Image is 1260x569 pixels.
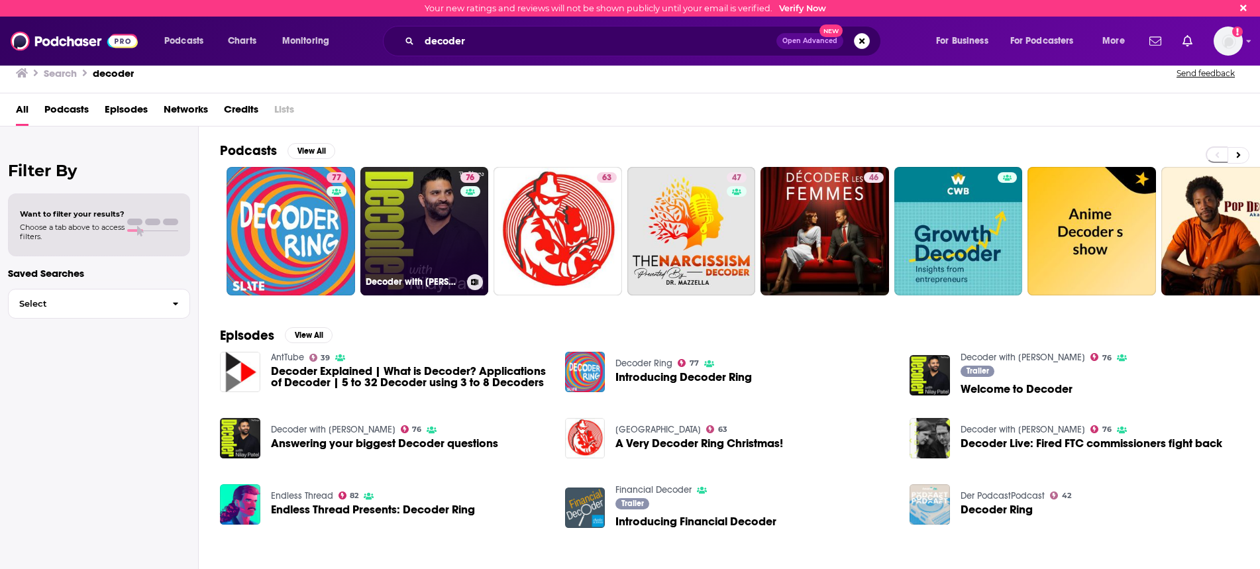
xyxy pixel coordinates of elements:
[782,38,837,44] span: Open Advanced
[1214,26,1243,56] img: User Profile
[425,3,826,13] div: Your new ratings and reviews will not be shown publicly until your email is verified.
[419,30,776,52] input: Search podcasts, credits, & more...
[864,172,884,183] a: 46
[44,67,77,79] h3: Search
[961,384,1073,395] a: Welcome to Decoder
[332,172,341,185] span: 77
[220,327,333,344] a: EpisodesView All
[678,359,699,367] a: 77
[220,484,260,525] img: Endless Thread Presents: Decoder Ring
[274,99,294,126] span: Lists
[1090,425,1112,433] a: 76
[366,276,462,287] h3: Decoder with [PERSON_NAME]
[327,172,346,183] a: 77
[271,504,475,515] a: Endless Thread Presents: Decoder Ring
[282,32,329,50] span: Monitoring
[460,172,480,183] a: 76
[627,167,756,295] a: 47
[615,372,752,383] a: Introducing Decoder Ring
[271,366,549,388] a: Decoder Explained | What is Decoder? Applications of Decoder | 5 to 32 Decoder using 3 to 8 Decoders
[8,289,190,319] button: Select
[360,167,489,295] a: 76Decoder with [PERSON_NAME]
[224,99,258,126] a: Credits
[1102,355,1112,361] span: 76
[1062,493,1071,499] span: 42
[1050,491,1071,499] a: 42
[967,367,989,375] span: Trailer
[961,438,1222,449] a: Decoder Live: Fired FTC commissioners fight back
[732,172,741,185] span: 47
[910,484,950,525] img: Decoder Ring
[11,28,138,54] img: Podchaser - Follow, Share and Rate Podcasts
[93,67,134,79] h3: decoder
[220,142,277,159] h2: Podcasts
[220,418,260,458] img: Answering your biggest Decoder questions
[220,142,335,159] a: PodcastsView All
[910,418,950,458] img: Decoder Live: Fired FTC commissioners fight back
[779,3,826,13] a: Verify Now
[927,30,1005,52] button: open menu
[615,484,692,495] a: Financial Decoder
[1144,30,1167,52] a: Show notifications dropdown
[8,161,190,180] h2: Filter By
[718,427,727,433] span: 63
[1090,353,1112,361] a: 76
[602,172,611,185] span: 63
[321,355,330,361] span: 39
[105,99,148,126] span: Episodes
[761,167,889,295] a: 46
[271,352,304,363] a: AntTube
[597,172,617,183] a: 63
[910,355,950,395] img: Welcome to Decoder
[615,358,672,369] a: Decoder Ring
[285,327,333,343] button: View All
[1002,30,1093,52] button: open menu
[1093,30,1141,52] button: open menu
[936,32,988,50] span: For Business
[273,30,346,52] button: open menu
[727,172,747,183] a: 47
[615,516,776,527] a: Introducing Financial Decoder
[271,438,498,449] a: Answering your biggest Decoder questions
[164,99,208,126] span: Networks
[9,299,162,308] span: Select
[1177,30,1198,52] a: Show notifications dropdown
[615,438,783,449] a: A Very Decoder Ring Christmas!
[565,352,605,392] img: Introducing Decoder Ring
[16,99,28,126] a: All
[961,490,1045,501] a: Der PodcastPodcast
[961,424,1085,435] a: Decoder with Nilay Patel
[621,499,644,507] span: Trailer
[869,172,878,185] span: 46
[271,490,333,501] a: Endless Thread
[819,25,843,37] span: New
[565,488,605,528] a: Introducing Financial Decoder
[1102,427,1112,433] span: 76
[8,267,190,280] p: Saved Searches
[219,30,264,52] a: Charts
[615,424,701,435] a: Decoder Ring Theatre
[401,425,422,433] a: 76
[961,504,1033,515] a: Decoder Ring
[164,32,203,50] span: Podcasts
[20,209,125,219] span: Want to filter your results?
[1232,26,1243,37] svg: Email not verified
[1214,26,1243,56] span: Logged in as MelissaPS
[1010,32,1074,50] span: For Podcasters
[220,327,274,344] h2: Episodes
